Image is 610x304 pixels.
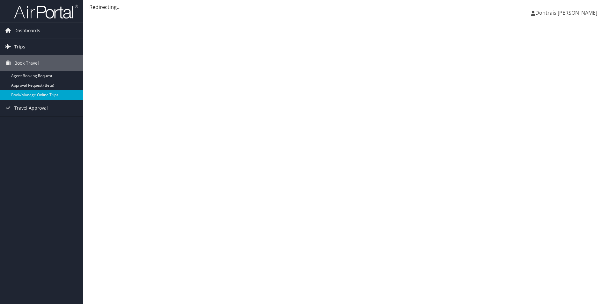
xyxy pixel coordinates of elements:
[535,9,597,16] span: Dontrais [PERSON_NAME]
[14,23,40,39] span: Dashboards
[89,3,604,11] div: Redirecting...
[531,3,604,22] a: Dontrais [PERSON_NAME]
[14,100,48,116] span: Travel Approval
[14,55,39,71] span: Book Travel
[14,4,78,19] img: airportal-logo.png
[14,39,25,55] span: Trips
